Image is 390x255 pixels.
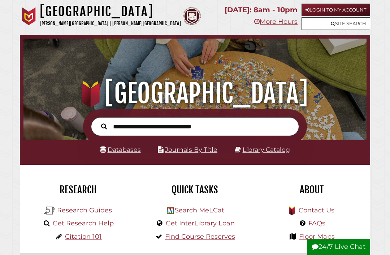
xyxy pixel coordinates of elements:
[299,233,335,241] a: Floor Maps
[166,219,235,227] a: Get InterLibrary Loan
[243,146,290,153] a: Library Catalog
[225,4,298,16] p: [DATE]: 8am - 10pm
[165,233,235,241] a: Find Course Reserves
[259,184,365,196] h2: About
[183,7,201,25] img: Calvin Theological Seminary
[29,78,361,109] h1: [GEOGRAPHIC_DATA]
[44,205,55,216] img: Hekman Library Logo
[175,206,224,214] a: Search MeLCat
[167,207,174,214] img: Hekman Library Logo
[254,18,298,26] a: More Hours
[25,184,131,196] h2: Research
[53,219,114,227] a: Get Research Help
[302,17,370,30] a: Site Search
[302,4,370,16] a: Login to My Account
[308,219,325,227] a: FAQs
[65,233,102,241] a: Citation 101
[40,4,181,19] h1: [GEOGRAPHIC_DATA]
[101,123,107,130] i: Search
[142,184,248,196] h2: Quick Tasks
[97,122,110,131] button: Search
[20,7,38,25] img: Calvin University
[57,206,112,214] a: Research Guides
[40,19,181,28] p: [PERSON_NAME][GEOGRAPHIC_DATA] | [PERSON_NAME][GEOGRAPHIC_DATA]
[100,146,141,153] a: Databases
[299,206,334,214] a: Contact Us
[165,146,217,153] a: Journals By Title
